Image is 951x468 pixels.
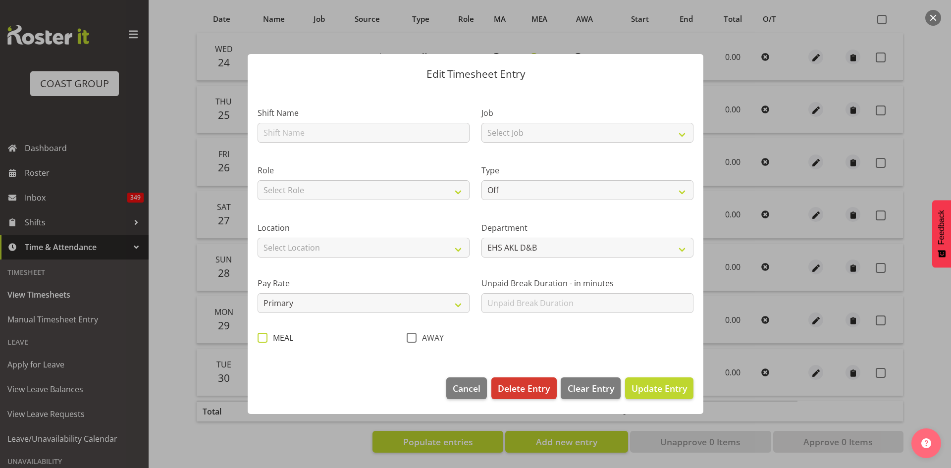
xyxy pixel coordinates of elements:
p: Edit Timesheet Entry [258,69,693,79]
button: Cancel [446,377,487,399]
button: Feedback - Show survey [932,200,951,267]
input: Shift Name [258,123,470,143]
span: Delete Entry [498,382,550,395]
span: AWAY [417,333,444,343]
input: Unpaid Break Duration [481,293,693,313]
label: Department [481,222,693,234]
button: Delete Entry [491,377,556,399]
span: Clear Entry [568,382,614,395]
label: Location [258,222,470,234]
label: Role [258,164,470,176]
button: Clear Entry [561,377,620,399]
label: Pay Rate [258,277,470,289]
span: Update Entry [632,382,687,394]
button: Update Entry [625,377,693,399]
span: MEAL [267,333,293,343]
label: Shift Name [258,107,470,119]
span: Feedback [937,210,946,245]
img: help-xxl-2.png [921,438,931,448]
label: Type [481,164,693,176]
span: Cancel [453,382,480,395]
label: Job [481,107,693,119]
label: Unpaid Break Duration - in minutes [481,277,693,289]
